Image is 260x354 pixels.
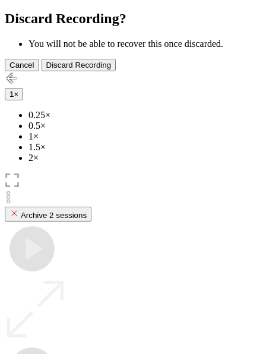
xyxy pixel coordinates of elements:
button: Cancel [5,59,39,71]
h2: Discard Recording? [5,11,255,27]
li: You will not be able to recover this once discarded. [28,39,255,49]
li: 0.5× [28,121,255,131]
button: Discard Recording [42,59,116,71]
li: 1× [28,131,255,142]
button: 1× [5,88,23,100]
span: 1 [9,90,14,99]
li: 0.25× [28,110,255,121]
button: Archive 2 sessions [5,207,91,222]
div: Archive 2 sessions [9,208,87,220]
li: 2× [28,153,255,163]
li: 1.5× [28,142,255,153]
